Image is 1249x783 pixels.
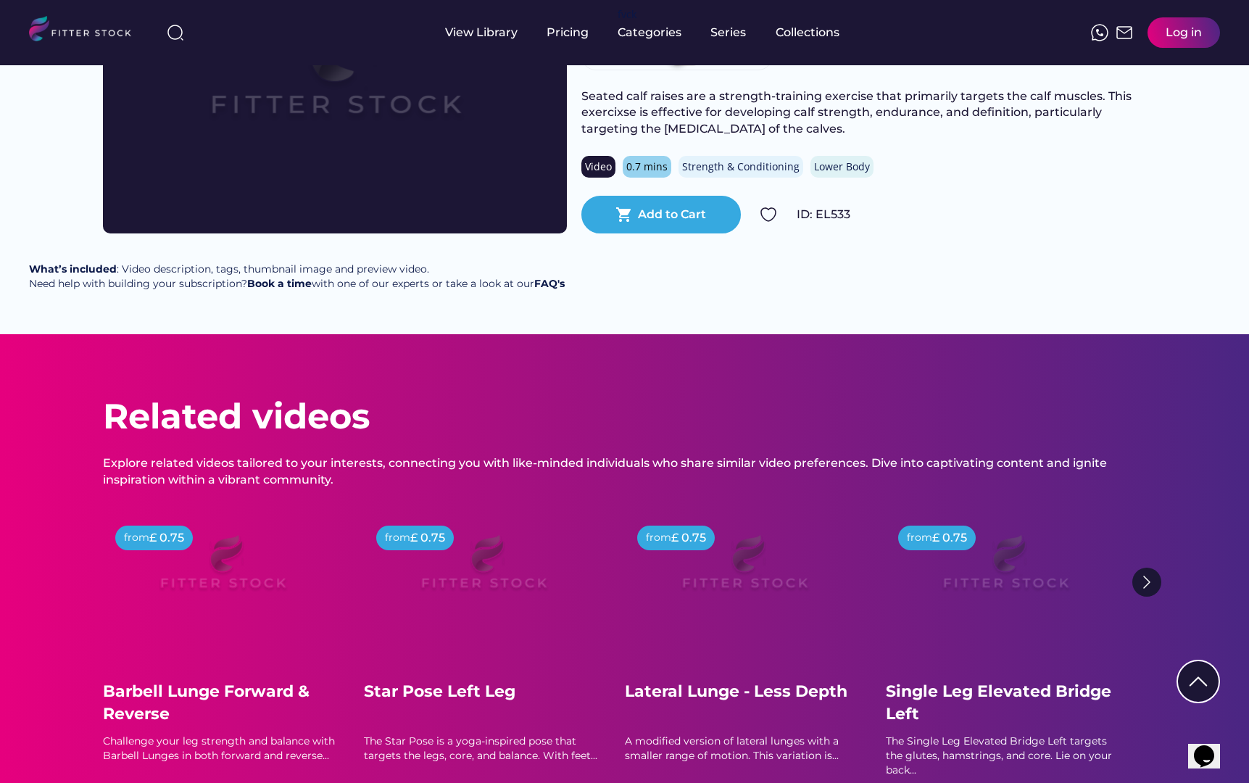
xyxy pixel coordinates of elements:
[615,206,633,223] button: shopping_cart
[29,16,144,46] img: LOGO.svg
[103,392,370,441] div: Related videos
[167,24,184,41] img: search-normal%203.svg
[907,531,932,545] div: from
[585,159,612,174] div: Video
[710,25,747,41] div: Series
[103,681,342,726] div: Barbell Lunge Forward & Reverse
[1116,24,1133,41] img: Frame%2051.svg
[445,25,518,41] div: View Library
[29,262,565,291] div: : Video description, tags, thumbnail image and preview video. Need help with building your subscr...
[625,734,864,763] div: A modified version of lateral lunges with a smaller range of motion. This variation is...
[886,681,1125,726] div: Single Leg Elevated Bridge Left
[814,159,870,174] div: Lower Body
[1132,568,1161,597] img: Group%201000002322%20%281%29.svg
[1166,25,1202,41] div: Log in
[626,159,668,174] div: 0.7 mins
[124,531,149,545] div: from
[646,531,671,545] div: from
[547,25,589,41] div: Pricing
[581,88,1147,137] div: Seated calf raises are a strength-training exercise that primarily targets the calf muscles. This...
[760,206,777,223] img: Group%201000002324.svg
[103,455,1147,488] div: Explore related videos tailored to your interests, connecting you with like-minded individuals wh...
[638,207,706,223] div: Add to Cart
[682,159,800,174] div: Strength & Conditioning
[652,517,837,621] img: Frame%2079%20%281%29.svg
[391,517,576,621] img: Frame%2079%20%281%29.svg
[1178,661,1219,702] img: Group%201000002322%20%281%29.svg
[364,734,603,763] div: The Star Pose is a yoga-inspired pose that targets the legs, core, and balance. With feet...
[618,7,636,22] div: fvck
[385,531,410,545] div: from
[625,681,864,703] div: Lateral Lunge - Less Depth
[534,277,565,290] a: FAQ's
[103,734,342,763] div: Challenge your leg strength and balance with Barbell Lunges in both forward and reverse...
[29,262,117,275] strong: What’s included
[886,734,1125,777] div: The Single Leg Elevated Bridge Left targets the glutes, hamstrings, and core. Lie on your back...
[1091,24,1108,41] img: meteor-icons_whatsapp%20%281%29.svg
[618,25,681,41] div: Categories
[130,517,315,621] img: Frame%2079%20%281%29.svg
[776,25,839,41] div: Collections
[364,681,603,703] div: Star Pose Left Leg
[913,517,1098,621] img: Frame%2079%20%281%29.svg
[797,207,1147,223] div: ID: EL533
[247,277,312,290] a: Book a time
[1188,725,1235,768] iframe: chat widget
